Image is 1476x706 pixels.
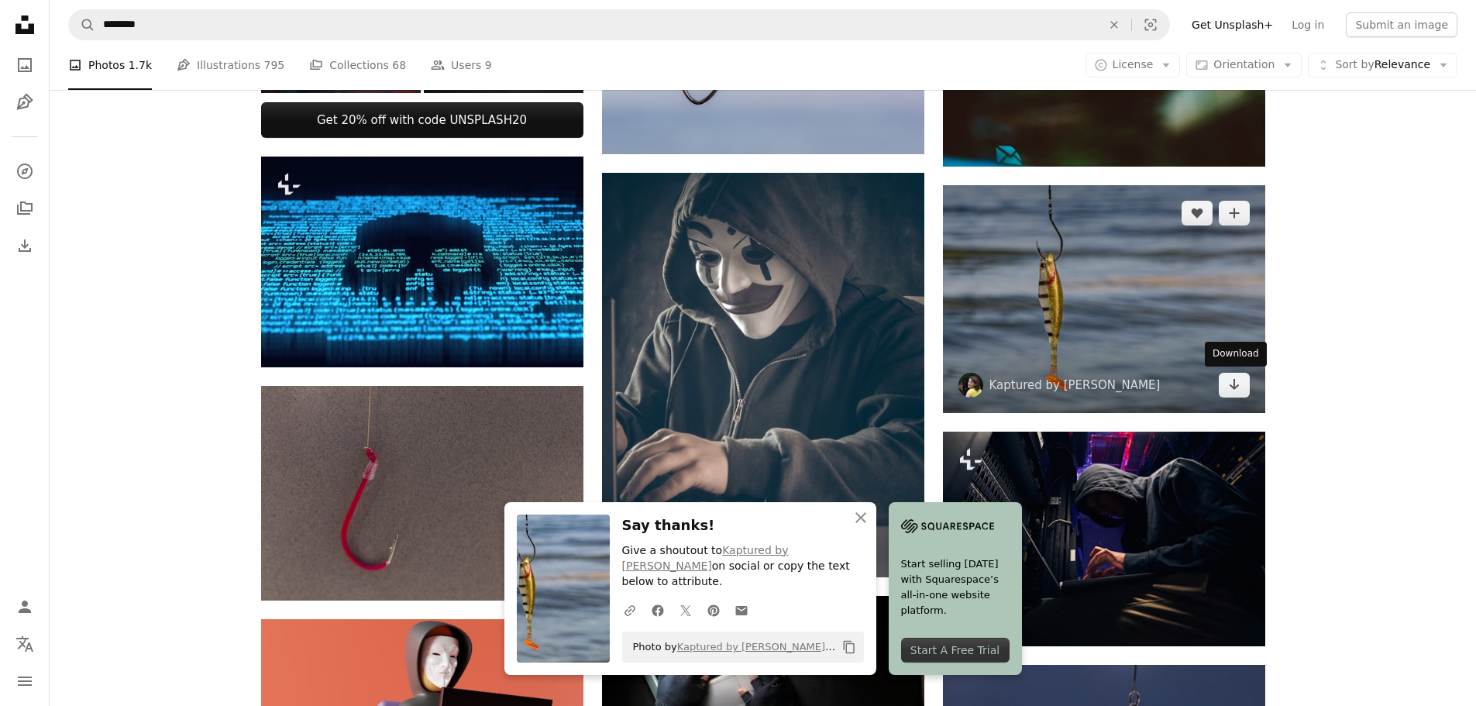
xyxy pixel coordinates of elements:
div: Start A Free Trial [901,638,1010,663]
span: Sort by [1335,58,1374,71]
button: Orientation [1186,53,1302,77]
button: Language [9,629,40,660]
a: Malicious computer programming code in the shape of a skull. Online scam, hacking and digital cri... [261,254,583,268]
button: Add to Collection [1219,201,1250,226]
button: Menu [9,666,40,697]
a: Kaptured by [PERSON_NAME] [677,641,835,653]
span: License [1113,58,1154,71]
a: Start selling [DATE] with Squarespace’s all-in-one website platform.Start A Free Trial [889,502,1022,675]
img: Malicious computer programming code in the shape of a skull. Online scam, hacking and digital cri... [261,157,583,367]
span: Photo by on [625,635,836,660]
span: 68 [392,57,406,74]
a: a fish hanging from a hook in the water [943,291,1265,305]
button: Search Unsplash [69,10,95,40]
span: Relevance [1335,57,1430,73]
span: 795 [264,57,285,74]
span: 9 [485,57,492,74]
button: Like [1182,201,1213,226]
a: Download History [9,230,40,261]
img: a person wearing a mask using a laptop [602,173,924,578]
a: a person wearing a mask using a laptop [602,367,924,381]
a: Collections [9,193,40,224]
a: Get 20% off with code UNSPLASH20 [261,102,583,138]
a: Log in / Sign up [9,591,40,622]
a: Share on Facebook [644,594,672,625]
a: Low angle of hacker installing malicious software on data center servers using laptop [943,532,1265,546]
button: Sort byRelevance [1308,53,1457,77]
a: Get Unsplash+ [1182,12,1282,37]
div: Download [1205,342,1267,367]
button: Submit an image [1346,12,1457,37]
a: Share on Pinterest [700,594,728,625]
span: Orientation [1213,58,1275,71]
a: Explore [9,156,40,187]
a: Collections 68 [309,40,406,90]
a: Photos [9,50,40,81]
span: Start selling [DATE] with Squarespace’s all-in-one website platform. [901,556,1010,618]
button: Copy to clipboard [836,634,862,660]
img: Go to Kaptured by Kasia's profile [958,373,983,398]
img: a red fishing hook hanging from a hook [261,386,583,601]
button: Clear [1097,10,1131,40]
a: Share on Twitter [672,594,700,625]
a: Users 9 [431,40,492,90]
a: a red fishing hook hanging from a hook [261,486,583,500]
form: Find visuals sitewide [68,9,1170,40]
img: file-1705255347840-230a6ab5bca9image [901,515,994,538]
h3: Say thanks! [622,515,864,537]
a: Log in [1282,12,1333,37]
a: Illustrations [9,87,40,118]
button: License [1085,53,1181,77]
a: Kaptured by [PERSON_NAME] [989,377,1161,393]
a: Download [1219,373,1250,398]
p: Give a shoutout to on social or copy the text below to attribute. [622,543,864,590]
img: a fish hanging from a hook in the water [943,185,1265,414]
img: Low angle of hacker installing malicious software on data center servers using laptop [943,432,1265,646]
a: Home — Unsplash [9,9,40,43]
a: Share over email [728,594,755,625]
button: Visual search [1132,10,1169,40]
a: Illustrations 795 [177,40,284,90]
a: Kaptured by [PERSON_NAME] [622,544,789,572]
